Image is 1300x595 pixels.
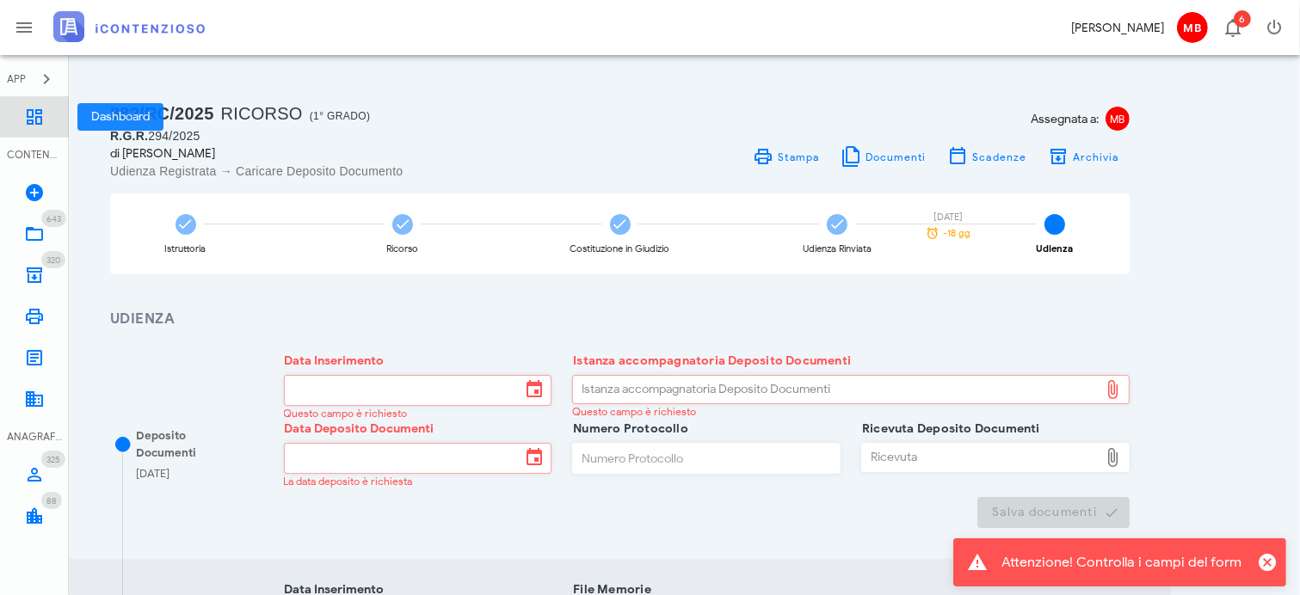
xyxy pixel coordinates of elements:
span: Distintivo [41,251,65,268]
h3: Udienza [110,309,1130,330]
img: logo-text-2x.png [53,11,205,42]
span: Distintivo [41,451,65,468]
div: ANAGRAFICA [7,429,62,445]
span: 88 [46,495,57,506]
div: [PERSON_NAME] [1071,19,1164,37]
label: Numero Protocollo [568,420,688,438]
div: Istruttoria [165,244,206,254]
div: Udienza [1036,244,1073,254]
input: Numero Protocollo [573,444,840,473]
span: R.G.R. [110,129,148,143]
span: 643 [46,213,61,224]
span: 882/RC/2025 [110,104,214,123]
span: Archivia [1072,150,1119,163]
span: MB [1177,12,1208,43]
span: Scadenze [971,150,1026,163]
a: Stampa [742,144,829,169]
button: MB [1171,7,1212,48]
div: Ricorso [387,244,419,254]
span: Distintivo [41,210,66,227]
div: Costituzione in Giudizio [570,244,670,254]
span: Distintivo [1234,10,1251,28]
div: di [PERSON_NAME] [110,144,610,163]
label: Istanza accompagnatoria Deposito Documenti [568,353,851,370]
button: Archivia [1037,144,1130,169]
button: Documenti [829,144,937,169]
span: -18 gg [943,229,970,238]
button: Scadenze [937,144,1038,169]
div: [DATE] [918,212,978,222]
div: [DATE] [136,465,169,482]
div: 294/2025 [110,127,610,144]
div: Attenzione! Controlla i campi del form [1001,552,1241,573]
span: 320 [46,255,60,266]
span: Assegnata a: [1031,110,1099,128]
div: Udienza Registrata → Caricare Deposito Documento [110,163,610,180]
button: Distintivo [1212,7,1254,48]
span: Ricorso [221,104,303,123]
span: Deposito Documenti [136,428,196,460]
div: Istanza accompagnatoria Deposito Documenti [573,376,1099,403]
span: Stampa [777,150,819,163]
div: Ricevuta [862,444,1099,471]
button: Chiudi [1255,550,1279,574]
span: Documenti [865,150,927,163]
span: (1° Grado) [310,110,371,122]
label: Ricevuta Deposito Documenti [857,420,1040,438]
div: CONTENZIOSO [7,147,62,163]
div: Udienza Rinviata [803,244,872,254]
span: 325 [46,454,60,465]
div: La data deposito è richiesta [284,476,552,487]
div: Questo campo è richiesto [284,408,552,419]
span: MB [1106,107,1130,131]
span: Distintivo [41,492,62,509]
span: 5 [1044,214,1065,235]
div: Questo campo è richiesto [572,407,1130,417]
